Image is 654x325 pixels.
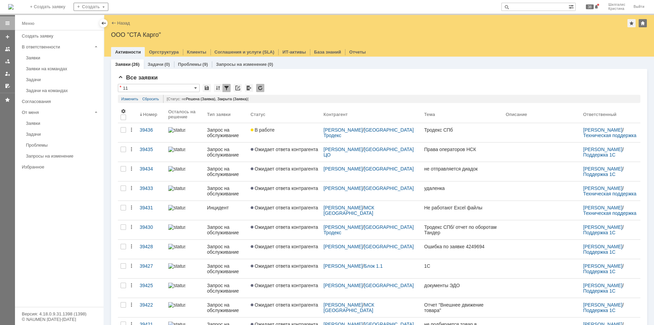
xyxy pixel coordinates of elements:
[137,201,166,220] a: 39431
[424,205,500,210] div: Не работают Excel файлы
[349,49,366,55] a: Отчеты
[204,259,248,278] a: Запрос на обслуживание
[74,3,108,11] div: Создать
[22,19,34,28] div: Меню
[2,56,13,67] a: Заявки в моей ответственности
[639,19,647,27] div: Изменить домашнюю страницу
[204,201,248,220] a: Инцидент
[207,166,245,177] div: Запрос на обслуживание
[324,186,363,191] a: [PERSON_NAME]
[204,162,248,181] a: Запрос на обслуживание
[129,147,134,152] div: Действия
[583,186,622,191] a: [PERSON_NAME]
[421,106,503,123] th: Тема
[2,80,13,91] a: Мои согласования
[166,240,204,259] a: statusbar-100 (1).png
[23,151,102,161] a: Запросы на изменение
[421,240,503,259] a: Ошибка по заявке 4249694
[202,62,208,67] div: (9)
[424,166,500,172] div: не отправляется диадок
[137,220,166,239] a: 39430
[168,166,185,172] img: statusbar-100 (1).png
[137,298,166,317] a: 39422
[580,106,640,123] th: Ответственный
[583,112,617,117] div: Ответственный
[324,302,363,308] a: [PERSON_NAME]
[608,3,625,7] span: Шилгалис
[251,244,318,249] span: Ожидает ответа контрагента
[148,62,163,67] a: Задачи
[166,201,204,220] a: statusbar-100 (1).png
[324,283,363,288] a: [PERSON_NAME]
[22,164,92,169] div: Избранное
[129,224,134,230] div: Действия
[23,74,102,85] a: Задачи
[248,240,321,259] a: Ожидает ответа контрагента
[583,244,622,249] a: [PERSON_NAME]
[143,112,157,117] div: Номер
[129,166,134,172] div: Действия
[207,186,245,196] div: Запрос на обслуживание
[207,205,245,210] div: Инцидент
[324,166,363,172] a: [PERSON_NAME]
[583,263,622,269] a: [PERSON_NAME]
[364,283,414,288] a: [GEOGRAPHIC_DATA]
[8,4,14,10] img: logo
[2,31,13,42] a: Создать заявку
[168,263,185,269] img: statusbar-100 (1).png
[256,84,264,92] div: Обновлять список
[569,3,575,10] span: Расширенный поиск
[364,263,383,269] a: Блок 1.1
[23,53,102,63] a: Заявки
[19,96,102,107] a: Согласования
[324,127,415,138] a: [GEOGRAPHIC_DATA] Тродекс
[583,191,636,196] a: Техническая поддержка
[166,181,204,201] a: statusbar-100 (1).png
[583,224,622,230] a: [PERSON_NAME]
[166,279,204,298] a: statusbar-100 (1).png
[364,244,414,249] a: [GEOGRAPHIC_DATA]
[26,77,99,82] div: Задачи
[583,230,616,235] a: Поддержка 1С
[583,133,636,138] a: Техническая поддержка
[137,240,166,259] a: 39428
[583,308,616,313] a: Поддержка 1С
[251,186,318,191] span: Ожидает ответа контрагента
[251,263,318,269] span: Ожидает ответа контрагента
[324,112,348,117] div: Контрагент
[583,283,622,288] a: [PERSON_NAME]
[129,263,134,269] div: Действия
[131,62,139,67] div: (26)
[234,84,242,92] div: Скопировать ссылку на список
[268,62,273,67] div: (0)
[424,127,500,133] div: Тродекс СПб
[140,263,163,269] div: 39427
[207,263,245,274] div: Запрос на обслуживание
[324,263,419,269] div: /
[248,259,321,278] a: Ожидает ответа контрагента
[168,283,185,288] img: statusbar-100 (1).png
[204,298,248,317] a: Запрос на обслуживание
[166,106,204,123] th: Осталось на решение
[583,127,638,138] div: /
[583,302,622,308] a: [PERSON_NAME]
[421,259,503,278] a: 1С
[121,95,138,103] a: Изменить
[251,147,318,152] span: Ожидает ответа контрагента
[248,106,321,123] th: Статус
[583,263,638,274] div: /
[364,186,414,191] a: [GEOGRAPHIC_DATA]
[251,224,318,230] span: Ожидает ответа контрагента
[506,112,527,117] div: Описание
[583,288,616,294] a: Поддержка 1С
[324,302,419,313] div: /
[245,84,253,92] div: Экспорт списка
[166,298,204,317] a: statusbar-100 (1).png
[583,186,638,196] div: /
[26,121,99,126] div: Заявки
[168,224,185,230] img: statusbar-100 (1).png
[251,127,275,133] span: В работе
[26,153,99,159] div: Запросы на изменение
[129,186,134,191] div: Действия
[324,263,363,269] a: [PERSON_NAME]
